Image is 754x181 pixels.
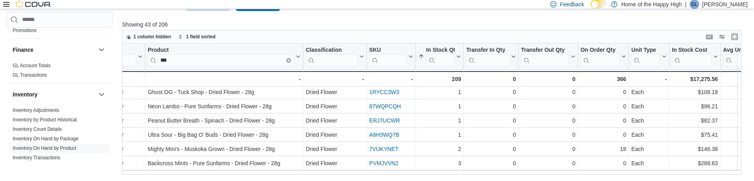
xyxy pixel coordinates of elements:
div: 0 [581,130,626,140]
div: Classification [306,46,358,66]
div: Each [631,87,667,97]
a: 1RYCC3W3 [369,89,399,95]
a: GL Transactions [13,72,47,78]
h3: Finance [13,46,34,54]
div: SKU URL [369,46,407,66]
div: 1 [418,116,461,125]
div: 0 [466,74,516,84]
div: 0 [466,130,516,140]
button: Inventory [97,90,106,99]
div: 0 [581,87,626,97]
div: $108.18 [672,87,718,97]
div: Transfer Out Qty [521,46,569,54]
span: Inventory On Hand by Package [13,136,79,142]
button: Enter fullscreen [730,32,739,41]
button: On Order Qty [581,46,626,66]
div: 0 [521,116,575,125]
a: 87WQPCQH [369,103,401,109]
div: - [148,74,301,84]
span: Feedback [560,0,584,8]
div: 1 [418,102,461,111]
button: Inventory [13,90,95,98]
div: Dried Flower [306,144,364,154]
button: In Stock Qty [418,46,461,66]
button: 1 field sorted [175,32,219,41]
span: 1 field sorted [186,34,216,40]
div: Transfer In Qty [466,46,510,54]
button: Transfer Out Qty [521,46,575,66]
a: PVMJVVN2 [369,160,399,166]
div: 0 [521,158,575,168]
div: Scarborough – Morningside - Friendly Stranger [8,130,143,140]
span: Promotions [13,27,37,34]
div: Backcross Mints - Pure Sunfarms - Dried Flower - 28g [148,158,301,168]
div: Scarborough – Morningside - Friendly Stranger [8,144,143,154]
button: Transfer In Qty [466,46,516,66]
div: Scarborough – Morningside - Friendly Stranger [8,116,143,125]
span: Inventory by Product Historical [13,117,77,123]
div: On Order Qty [581,46,620,66]
div: Each [631,144,667,154]
div: On Order Qty [581,46,620,54]
div: 0 [521,130,575,140]
div: In Stock Qty [426,46,455,54]
button: Keyboard shortcuts [705,32,714,41]
div: - [631,74,667,84]
div: Dried Flower [306,102,364,111]
div: Ultra Sour - Big Bag O' Buds - Dried Flower - 28g [148,130,301,140]
div: Each [631,158,667,168]
button: Clear input [286,58,291,62]
div: 0 [521,102,575,111]
div: Finance [6,61,113,83]
a: 7VUKYNET [369,146,399,152]
a: ERJ7UCWR [369,117,400,124]
div: In Stock Qty [426,46,455,66]
span: 1 column hidden [134,34,171,40]
div: $75.41 [672,130,718,140]
div: Location [8,46,136,66]
div: - [306,74,364,84]
div: 0 [581,116,626,125]
span: Dark Mode [590,8,591,9]
div: 1 [418,87,461,97]
a: Inventory Transactions [13,155,60,160]
button: Finance [13,46,95,54]
div: 0 [521,87,575,97]
div: Dried Flower [306,130,364,140]
div: 18 [581,144,626,154]
div: 3 [418,158,461,168]
div: In Stock Cost [672,46,711,66]
div: Scarborough – Morningside - Friendly Stranger [8,87,143,97]
div: 0 [581,158,626,168]
div: 0 [466,144,516,154]
div: Dried Flower [306,158,364,168]
div: Unit Type [631,46,660,66]
button: In Stock Cost [672,46,718,66]
div: Mighty Mini's - Muskoka Grown - Dried Flower - 28g [148,144,301,154]
div: Unit Type [631,46,660,54]
a: Inventory Adjustments [13,107,59,113]
div: 0 [466,158,516,168]
div: Transfer Out Qty [521,46,569,66]
div: Transfer In Qty [466,46,510,66]
div: SKU [369,46,407,54]
div: In Stock Cost [672,46,711,54]
button: Classification [306,46,364,66]
button: 1 column hidden [122,32,174,41]
div: Scarborough – Morningside - Friendly Stranger [8,158,143,168]
div: Classification [306,46,358,54]
div: Location [8,46,136,54]
div: Each [631,116,667,125]
div: 0 [581,102,626,111]
a: Inventory On Hand by Product [13,145,76,151]
div: $17,275.56 [672,74,718,84]
a: Inventory Count Details [13,126,62,132]
a: GL Account Totals [13,63,51,68]
div: Product [148,46,294,66]
div: 209 [418,74,461,84]
div: 0 [521,144,575,154]
div: 0 [466,116,516,125]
